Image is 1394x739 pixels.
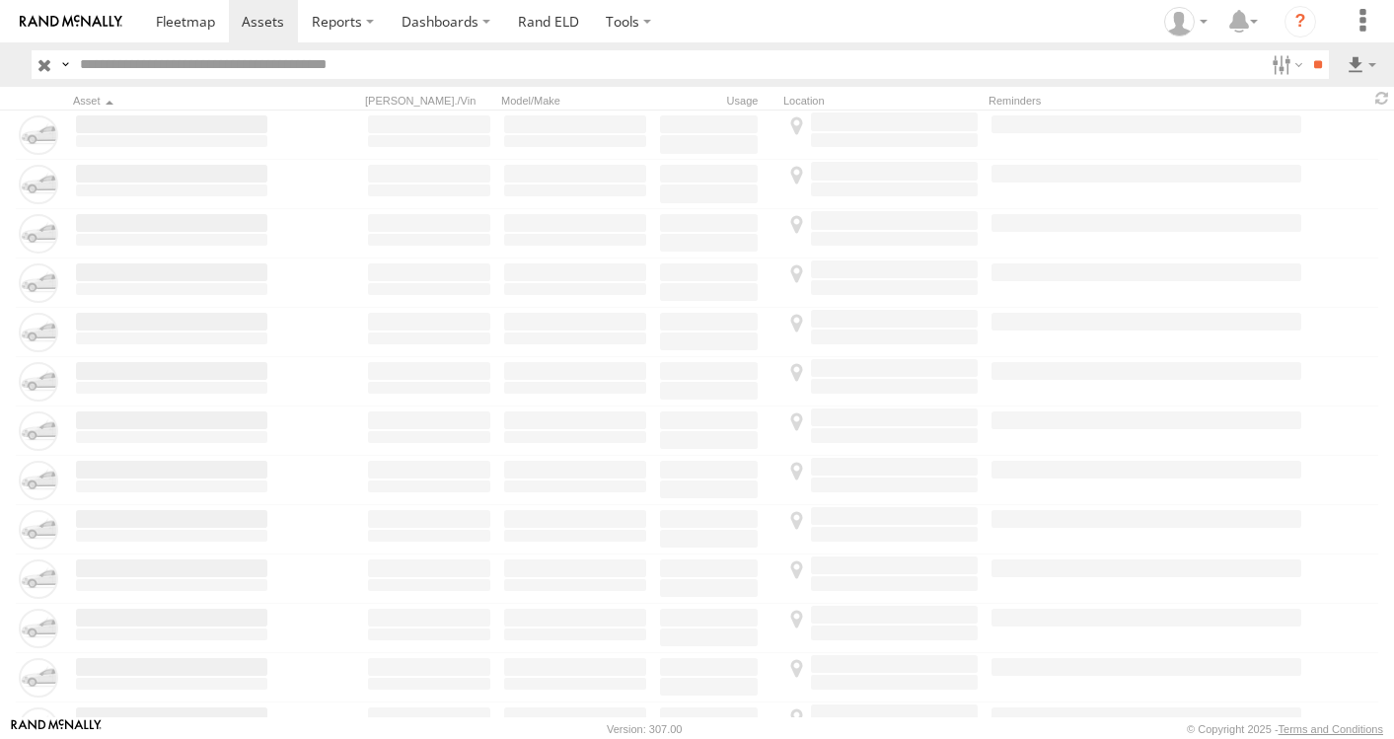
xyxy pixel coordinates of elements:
a: Terms and Conditions [1279,723,1383,735]
label: Search Query [57,50,73,79]
label: Export results as... [1345,50,1378,79]
i: ? [1284,6,1316,37]
div: Usage [657,94,775,108]
div: Reminders [989,94,1188,108]
div: Scott Ambler [1157,7,1214,37]
div: Click to Sort [73,94,270,108]
label: Search Filter Options [1264,50,1306,79]
div: [PERSON_NAME]./Vin [365,94,493,108]
img: rand-logo.svg [20,15,122,29]
div: © Copyright 2025 - [1187,723,1383,735]
a: Visit our Website [11,719,102,739]
span: Refresh [1370,89,1394,108]
div: Model/Make [501,94,649,108]
div: Version: 307.00 [607,723,682,735]
div: Location [783,94,981,108]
